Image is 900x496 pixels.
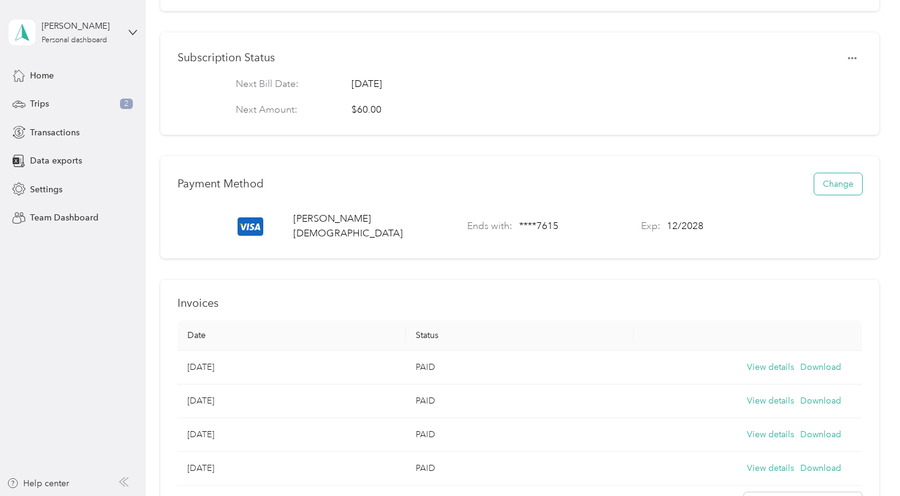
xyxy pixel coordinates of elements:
span: 2 [120,99,133,110]
h1: Invoices [178,297,861,310]
h1: Subscription Status [178,51,275,64]
span: PAID [416,463,435,473]
th: Status [406,320,634,351]
button: View details [747,361,794,374]
span: [DATE] [351,77,382,92]
td: [DATE] [178,351,405,385]
button: Download [800,462,841,475]
span: Settings [30,183,62,196]
p: [PERSON_NAME] [DEMOGRAPHIC_DATA] [293,212,456,241]
button: View details [747,394,794,408]
p: Exp: [641,219,661,234]
span: Home [30,69,54,82]
th: Date [178,320,405,351]
td: [DATE] [178,385,405,418]
div: Personal dashboard [42,37,107,44]
button: Help center [7,477,69,490]
span: Team Dashboard [30,211,99,224]
span: PAID [416,396,435,406]
button: Download [800,428,841,442]
span: Trips [30,97,49,110]
span: PAID [416,362,435,372]
iframe: Everlance-gr Chat Button Frame [831,427,900,496]
div: $60.00 [351,103,381,118]
td: [DATE] [178,418,405,452]
span: Data exports [30,154,82,167]
p: 12 / 2028 [667,219,703,234]
span: Transactions [30,126,80,139]
span: PAID [416,429,435,440]
div: [PERSON_NAME] [42,20,118,32]
td: [DATE] [178,452,405,486]
button: Download [800,361,841,374]
p: Next Bill Date: [236,77,330,92]
h1: Payment Method [178,178,264,190]
button: Download [800,394,841,408]
p: Ends with: [467,219,512,234]
button: View details [747,428,794,442]
p: Next Amount: [236,103,330,118]
button: Change [814,173,862,195]
button: View details [747,462,794,475]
